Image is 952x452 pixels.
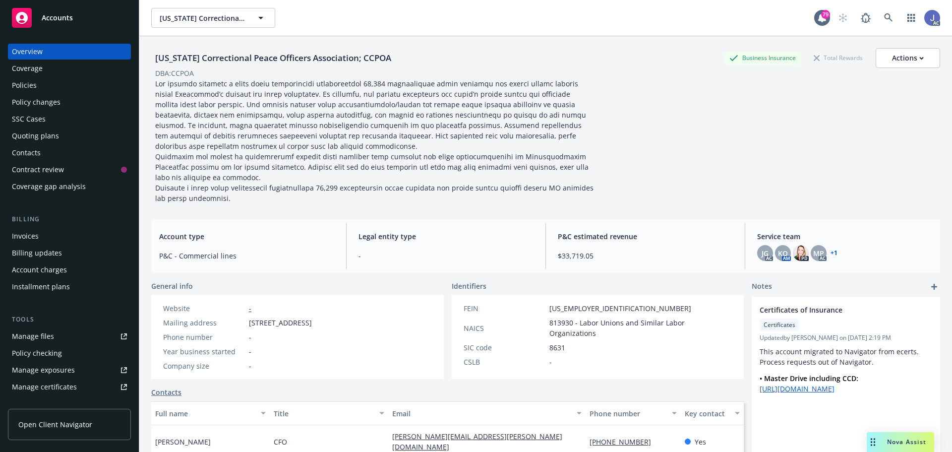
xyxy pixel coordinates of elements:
[155,437,211,447] span: [PERSON_NAME]
[392,408,571,419] div: Email
[12,345,62,361] div: Policy checking
[12,279,70,295] div: Installment plans
[249,318,312,328] span: [STREET_ADDRESS]
[274,408,373,419] div: Title
[464,323,545,333] div: NAICS
[392,432,562,452] a: [PERSON_NAME][EMAIL_ADDRESS][PERSON_NAME][DOMAIN_NAME]
[760,346,932,367] p: This account migrated to Navigator from ecerts. Process requests out of Navigator.
[12,61,43,76] div: Coverage
[8,44,131,60] a: Overview
[681,401,744,425] button: Key contact
[752,281,772,293] span: Notes
[793,245,809,261] img: photo
[760,305,906,315] span: Certificates of Insurance
[159,251,334,261] span: P&C - Commercial lines
[12,228,39,244] div: Invoices
[163,318,245,328] div: Mailing address
[867,432,934,452] button: Nova Assist
[159,231,334,242] span: Account type
[12,77,37,93] div: Policies
[685,408,729,419] div: Key contact
[249,361,251,371] span: -
[160,13,245,23] span: [US_STATE] Correctional Peace Officers Association; CCPOA
[549,357,552,367] span: -
[695,437,706,447] span: Yes
[12,396,62,412] div: Manage claims
[151,8,275,28] button: [US_STATE] Correctional Peace Officers Association; CCPOA
[464,303,545,314] div: FEIN
[12,111,46,127] div: SSC Cases
[831,250,837,256] a: +1
[558,231,733,242] span: P&C estimated revenue
[163,332,245,342] div: Phone number
[549,342,565,353] span: 8631
[892,49,924,67] div: Actions
[8,379,131,395] a: Manage certificates
[249,304,251,313] a: -
[821,10,830,19] div: 79
[724,52,801,64] div: Business Insurance
[12,94,60,110] div: Policy changes
[879,8,898,28] a: Search
[155,408,255,419] div: Full name
[358,251,534,261] span: -
[163,303,245,314] div: Website
[558,251,733,261] span: $33,719.05
[8,61,131,76] a: Coverage
[8,228,131,244] a: Invoices
[752,297,940,402] div: Certificates of InsuranceCertificatesUpdatedby [PERSON_NAME] on [DATE] 2:19 PMThis account migrat...
[8,328,131,344] a: Manage files
[151,52,395,65] div: [US_STATE] Correctional Peace Officers Association; CCPOA
[12,262,67,278] div: Account charges
[764,321,795,329] span: Certificates
[8,111,131,127] a: SSC Cases
[586,401,680,425] button: Phone number
[549,303,691,314] span: [US_EMPLOYER_IDENTIFICATION_NUMBER]
[876,48,940,68] button: Actions
[163,346,245,357] div: Year business started
[778,248,788,258] span: KO
[924,10,940,26] img: photo
[12,179,86,194] div: Coverage gap analysis
[928,281,940,293] a: add
[8,214,131,224] div: Billing
[8,315,131,324] div: Tools
[8,245,131,261] a: Billing updates
[833,8,853,28] a: Start snowing
[464,342,545,353] div: SIC code
[8,396,131,412] a: Manage claims
[8,162,131,178] a: Contract review
[12,145,41,161] div: Contacts
[901,8,921,28] a: Switch app
[760,374,858,383] strong: • Master Drive including CCD:
[8,179,131,194] a: Coverage gap analysis
[464,357,545,367] div: CSLB
[12,162,64,178] div: Contract review
[274,437,287,447] span: CFO
[388,401,586,425] button: Email
[8,362,131,378] a: Manage exposures
[867,432,879,452] div: Drag to move
[163,361,245,371] div: Company size
[760,333,932,342] span: Updated by [PERSON_NAME] on [DATE] 2:19 PM
[8,279,131,295] a: Installment plans
[8,4,131,32] a: Accounts
[762,248,769,258] span: JG
[155,68,194,78] div: DBA: CCPOA
[549,318,732,338] span: 813930 - Labor Unions and Similar Labor Organizations
[8,128,131,144] a: Quoting plans
[856,8,876,28] a: Report a Bug
[8,77,131,93] a: Policies
[8,262,131,278] a: Account charges
[809,52,868,64] div: Total Rewards
[249,346,251,357] span: -
[151,281,193,291] span: General info
[813,248,824,258] span: MP
[358,231,534,242] span: Legal entity type
[8,94,131,110] a: Policy changes
[8,345,131,361] a: Policy checking
[452,281,486,291] span: Identifiers
[12,245,62,261] div: Billing updates
[590,408,665,419] div: Phone number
